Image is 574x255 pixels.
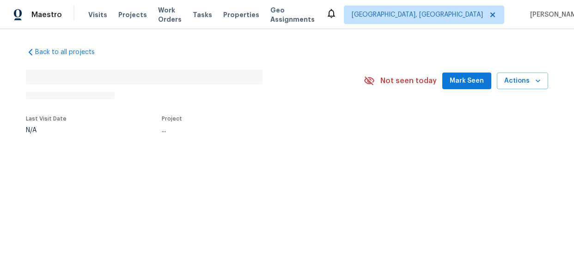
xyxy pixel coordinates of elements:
[223,10,259,19] span: Properties
[158,6,182,24] span: Work Orders
[162,127,339,134] div: ...
[380,76,437,85] span: Not seen today
[118,10,147,19] span: Projects
[450,75,484,87] span: Mark Seen
[31,10,62,19] span: Maestro
[442,73,491,90] button: Mark Seen
[88,10,107,19] span: Visits
[352,10,483,19] span: [GEOGRAPHIC_DATA], [GEOGRAPHIC_DATA]
[497,73,548,90] button: Actions
[26,127,67,134] div: N/A
[162,116,182,121] span: Project
[270,6,315,24] span: Geo Assignments
[26,116,67,121] span: Last Visit Date
[193,12,212,18] span: Tasks
[26,48,115,57] a: Back to all projects
[504,75,541,87] span: Actions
